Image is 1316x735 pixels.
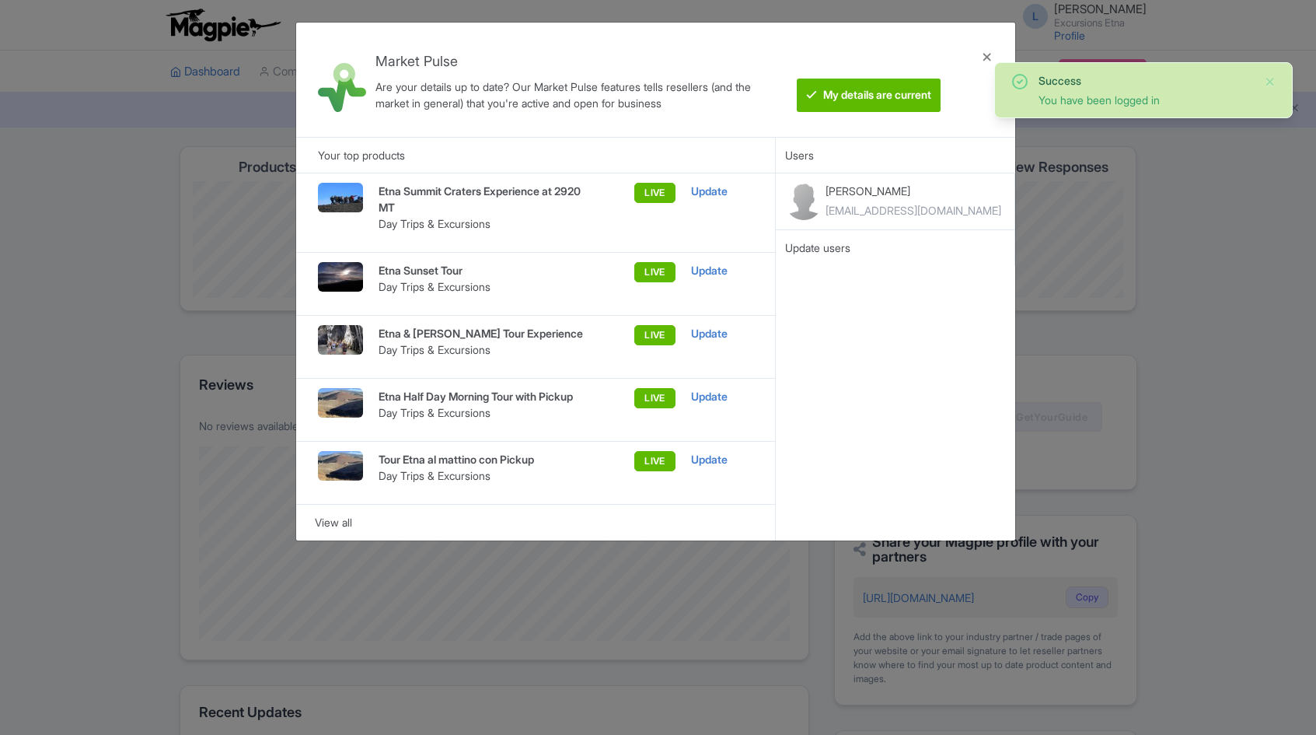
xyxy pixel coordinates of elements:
[318,451,363,481] img: IMG_1495-quad_e4ujim.jpg
[379,278,598,295] p: Day Trips & Excursions
[1264,72,1276,91] button: Close
[379,451,598,467] p: Tour Etna al mattino con Pickup
[691,183,753,200] div: Update
[318,325,363,355] img: abqjl5pjxedvjljes68h.jpg
[375,54,768,69] h4: Market Pulse
[379,215,598,232] p: Day Trips & Excursions
[318,63,367,112] img: market_pulse-1-0a5220b3d29e4a0de46fb7534bebe030.svg
[318,262,363,292] img: isa8yyjettojwzv7dxcq.jpg
[776,137,1016,173] div: Users
[826,183,1001,199] p: [PERSON_NAME]
[691,388,753,405] div: Update
[785,183,822,220] img: contact-b11cc6e953956a0c50a2f97983291f06.png
[691,325,753,342] div: Update
[691,262,753,279] div: Update
[797,79,941,112] btn: My details are current
[691,451,753,468] div: Update
[315,514,756,531] div: View all
[379,262,598,278] p: Etna Sunset Tour
[379,467,598,484] p: Day Trips & Excursions
[379,404,598,421] p: Day Trips & Excursions
[1038,72,1251,89] div: Success
[379,183,598,215] p: Etna Summit Craters Experience at 2920 MT
[785,240,1006,257] div: Update users
[318,388,363,418] img: IMG_1495-quad_e4ujim.jpg
[379,341,598,358] p: Day Trips & Excursions
[318,183,363,212] img: ufm6vu2ekfr80j7d7h0x.jpg
[379,388,598,404] p: Etna Half Day Morning Tour with Pickup
[296,137,775,173] div: Your top products
[1038,92,1251,108] div: You have been logged in
[375,79,768,111] div: Are your details up to date? Our Market Pulse features tells resellers (and the market in general...
[826,202,1001,219] div: [EMAIL_ADDRESS][DOMAIN_NAME]
[379,325,598,341] p: Etna & [PERSON_NAME] Tour Experience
